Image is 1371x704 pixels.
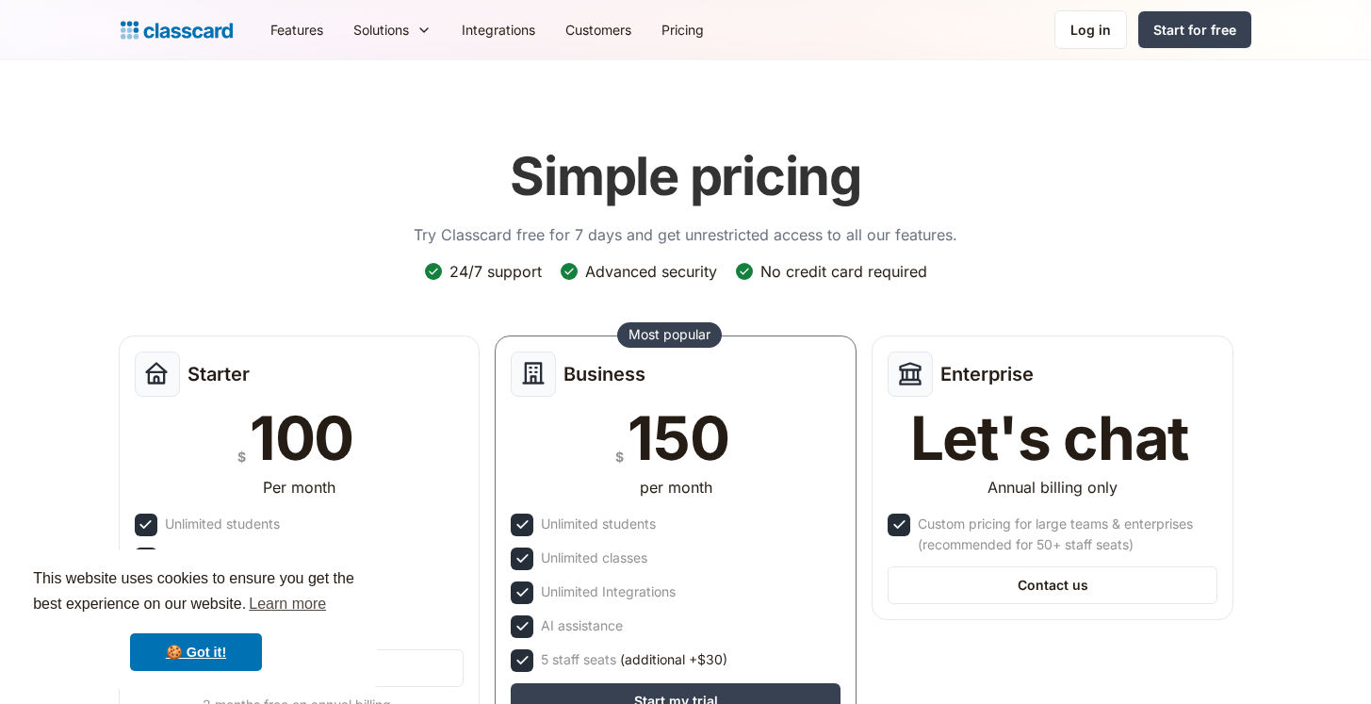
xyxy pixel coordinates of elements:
[353,20,409,40] div: Solutions
[563,363,645,385] h2: Business
[620,649,727,670] span: (additional +$30)
[541,548,647,568] div: Unlimited classes
[910,408,1189,468] div: Let's chat
[121,17,233,43] a: home
[263,476,335,499] div: Per month
[338,8,447,51] div: Solutions
[15,549,377,689] div: cookieconsent
[250,408,353,468] div: 100
[615,445,624,468] div: $
[188,363,250,385] h2: Starter
[33,567,359,618] span: This website uses cookies to ensure you get the best experience on our website.
[541,581,676,602] div: Unlimited Integrations
[640,476,712,499] div: per month
[1054,10,1127,49] a: Log in
[628,325,710,344] div: Most popular
[585,261,717,282] div: Advanced security
[165,548,271,568] div: Unlimited classes
[541,514,656,534] div: Unlimited students
[541,615,623,636] div: AI assistance
[130,633,262,671] a: dismiss cookie message
[541,649,727,670] div: 5 staff seats
[918,514,1214,555] div: Custom pricing for large teams & enterprises (recommended for 50+ staff seats)
[1153,20,1236,40] div: Start for free
[246,590,329,618] a: learn more about cookies
[646,8,719,51] a: Pricing
[987,476,1118,499] div: Annual billing only
[237,445,246,468] div: $
[628,408,728,468] div: 150
[1138,11,1251,48] a: Start for free
[255,8,338,51] a: Features
[449,261,542,282] div: 24/7 support
[510,145,861,208] h1: Simple pricing
[550,8,646,51] a: Customers
[940,363,1034,385] h2: Enterprise
[888,566,1217,604] a: Contact us
[447,8,550,51] a: Integrations
[165,514,280,534] div: Unlimited students
[760,261,927,282] div: No credit card required
[414,223,957,246] p: Try Classcard free for 7 days and get unrestricted access to all our features.
[1070,20,1111,40] div: Log in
